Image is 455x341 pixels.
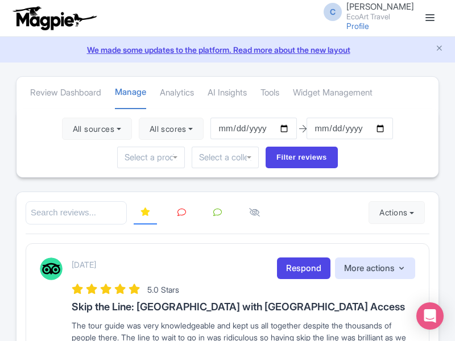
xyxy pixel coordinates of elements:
[324,3,342,21] span: C
[277,257,330,280] a: Respond
[139,118,204,140] button: All scores
[208,77,247,109] a: AI Insights
[26,201,127,224] input: Search reviews...
[317,2,414,20] a: C [PERSON_NAME] EcoArt Travel
[72,259,96,271] p: [DATE]
[293,77,373,109] a: Widget Management
[62,118,132,140] button: All sources
[7,44,448,56] a: We made some updates to the platform. Read more about the new layout
[435,43,444,56] button: Close announcement
[115,77,146,109] a: Manage
[260,77,279,109] a: Tools
[266,147,338,168] input: Filter reviews
[125,152,177,163] input: Select a product
[416,302,444,330] div: Open Intercom Messenger
[335,257,415,280] button: More actions
[30,77,101,109] a: Review Dashboard
[160,77,194,109] a: Analytics
[346,1,414,12] span: [PERSON_NAME]
[72,301,415,313] h3: Skip the Line: [GEOGRAPHIC_DATA] with [GEOGRAPHIC_DATA] Access
[40,257,63,280] img: Tripadvisor Logo
[199,152,251,163] input: Select a collection
[10,6,98,31] img: logo-ab69f6fb50320c5b225c76a69d11143b.png
[369,201,425,224] button: Actions
[346,13,414,20] small: EcoArt Travel
[346,21,369,31] a: Profile
[147,285,179,294] span: 5.0 Stars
